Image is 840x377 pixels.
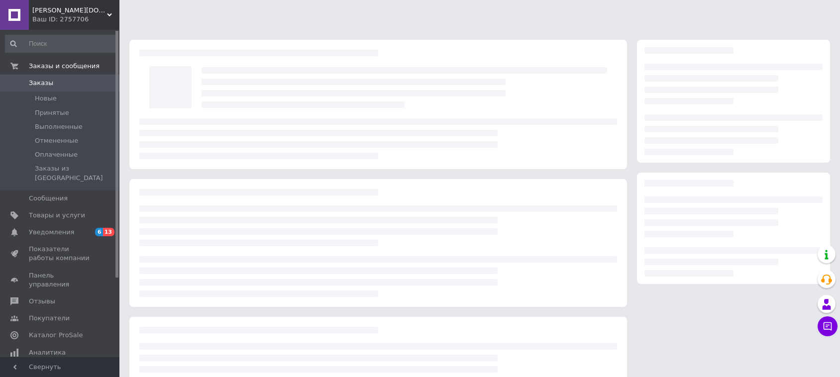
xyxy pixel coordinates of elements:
span: Аналитика [29,348,66,357]
span: Новые [35,94,57,103]
div: Ваш ID: 2757706 [32,15,119,24]
span: Выполненные [35,122,83,131]
span: Сообщения [29,194,68,203]
span: Отмененные [35,136,78,145]
span: 6 [95,228,103,236]
span: Покупатели [29,314,70,323]
span: Товары и услуги [29,211,85,220]
span: Заказы из [GEOGRAPHIC_DATA] [35,164,116,182]
span: Заказы и сообщения [29,62,100,71]
span: sullivan.com.ua - вироби з натуральної шкіри [32,6,107,15]
span: Принятые [35,108,69,117]
span: Показатели работы компании [29,245,92,263]
span: Отзывы [29,297,55,306]
span: Оплаченные [35,150,78,159]
span: Каталог ProSale [29,331,83,340]
span: Заказы [29,79,53,88]
span: 13 [103,228,114,236]
button: Чат с покупателем [818,316,838,336]
span: Уведомления [29,228,74,237]
span: Панель управления [29,271,92,289]
input: Поиск [5,35,117,53]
